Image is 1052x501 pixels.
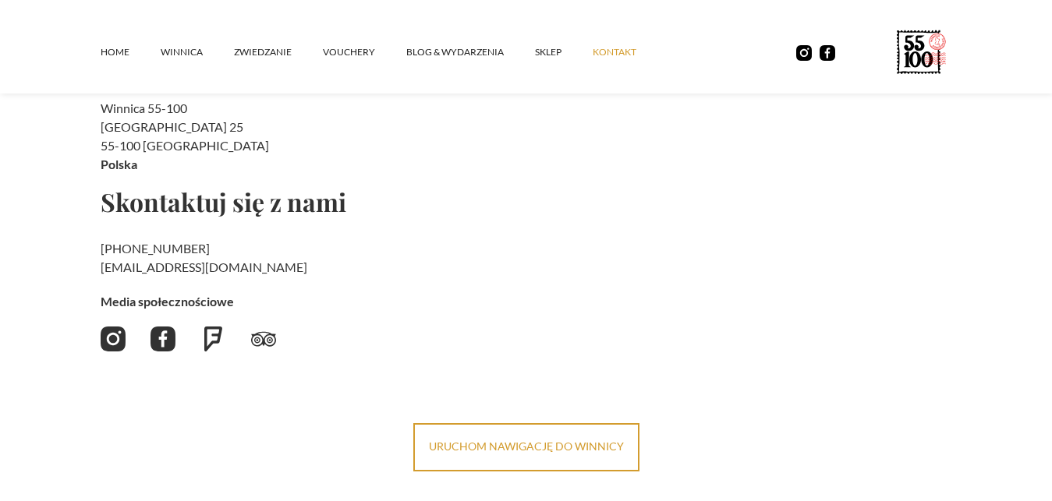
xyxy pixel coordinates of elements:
[101,294,234,309] strong: Media społecznościowe
[593,29,668,76] a: kontakt
[101,29,161,76] a: Home
[234,29,323,76] a: ZWIEDZANIE
[101,189,370,214] h2: Skontaktuj się z nami
[535,29,593,76] a: SKLEP
[101,241,210,256] a: [PHONE_NUMBER]
[413,423,639,471] a: uruchom nawigację do winnicy
[161,29,234,76] a: winnica
[406,29,535,76] a: Blog & Wydarzenia
[101,239,370,277] h2: ‍
[323,29,406,76] a: vouchery
[101,157,137,171] strong: Polska
[101,99,370,174] h2: Winnica 55-100 [GEOGRAPHIC_DATA] 25 55-100 [GEOGRAPHIC_DATA]
[101,259,307,274] a: [EMAIL_ADDRESS][DOMAIN_NAME]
